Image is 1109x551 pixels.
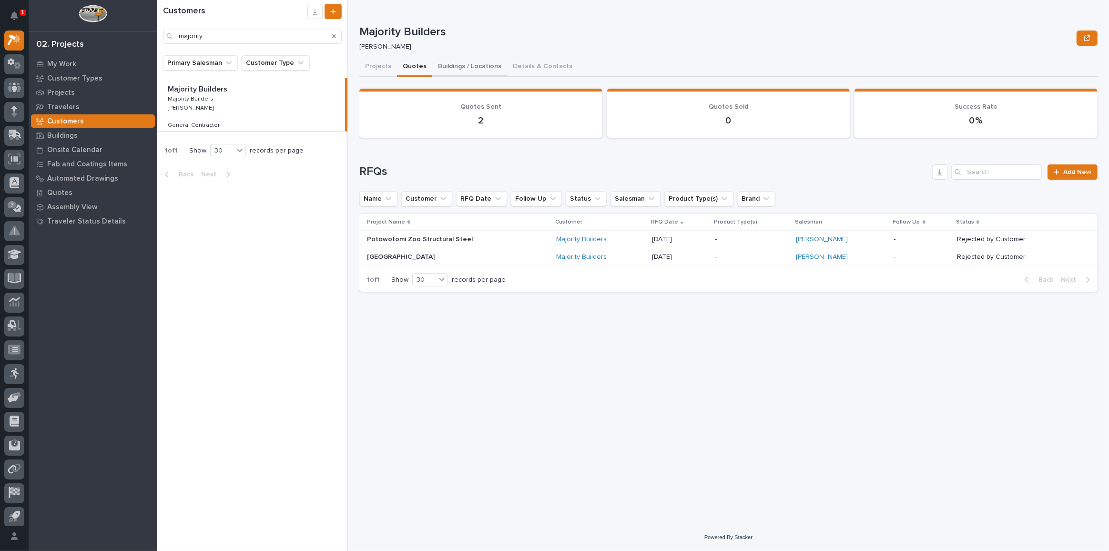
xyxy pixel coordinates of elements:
p: Majority Builders [168,83,229,94]
div: 30 [211,146,234,156]
button: Primary Salesman [163,55,238,71]
p: - [715,235,788,244]
a: Majority Builders [556,235,607,244]
p: Onsite Calendar [47,146,102,154]
p: records per page [250,147,304,155]
input: Search [163,29,342,44]
button: RFQ Date [456,191,507,206]
p: Automated Drawings [47,174,118,183]
tr: [GEOGRAPHIC_DATA][GEOGRAPHIC_DATA] Majority Builders [DATE]-[PERSON_NAME] -Rejected by Customer [359,248,1098,266]
h1: Customers [163,6,307,17]
p: - [168,113,170,120]
p: records per page [452,276,506,284]
img: Workspace Logo [79,5,107,22]
p: - [894,235,949,244]
p: Product Type(s) [714,217,757,227]
span: Quotes Sold [709,103,748,110]
button: Buildings / Locations [432,57,507,77]
div: 02. Projects [36,40,84,50]
p: RFQ Date [651,217,678,227]
p: My Work [47,60,76,69]
p: General Contractor [168,120,222,129]
p: Buildings [47,132,78,140]
span: Quotes Sent [460,103,501,110]
p: 0 [619,115,839,126]
a: Customers [29,114,157,128]
p: Salesman [795,217,822,227]
p: Quotes [47,189,72,197]
a: Majority BuildersMajority Builders Majority BuildersMajority Builders [PERSON_NAME][PERSON_NAME] ... [157,78,347,132]
a: Assembly View [29,200,157,214]
span: Back [1033,275,1053,284]
button: Product Type(s) [664,191,733,206]
span: Success Rate [955,103,997,110]
a: Customer Types [29,71,157,85]
span: Next [1061,275,1082,284]
p: - [715,253,788,261]
p: Customers [47,117,84,126]
a: Automated Drawings [29,171,157,185]
a: Projects [29,85,157,100]
button: Back [1017,275,1057,284]
a: Buildings [29,128,157,143]
p: Rejected by Customer [957,235,1082,244]
button: Brand [737,191,775,206]
p: Show [189,147,206,155]
p: Majority Builders [168,94,215,102]
span: Back [173,170,193,179]
button: Next [1057,275,1098,284]
button: Follow Up [511,191,562,206]
p: 1 of 1 [157,139,185,163]
a: Quotes [29,185,157,200]
p: 1 of 1 [359,268,387,292]
button: Customer Type [242,55,310,71]
button: Salesman [610,191,661,206]
button: Name [359,191,397,206]
p: Status [956,217,974,227]
p: Assembly View [47,203,97,212]
p: Customer [555,217,582,227]
p: Travelers [47,103,80,112]
a: Travelers [29,100,157,114]
p: [DATE] [652,253,707,261]
p: 2 [371,115,591,126]
button: Notifications [4,6,24,26]
p: [PERSON_NAME] [359,43,1069,51]
a: Traveler Status Details [29,214,157,228]
p: - [894,253,949,261]
p: 1 [21,9,24,16]
p: Traveler Status Details [47,217,126,226]
button: Quotes [397,57,432,77]
p: 0 % [866,115,1086,126]
p: Follow Up [893,217,920,227]
button: Back [157,170,197,179]
p: [DATE] [652,235,707,244]
a: Powered By Stacker [704,534,753,540]
button: Projects [359,57,397,77]
input: Search [951,164,1042,180]
span: Next [201,170,222,179]
div: 30 [413,275,436,285]
p: Majority Builders [359,25,1073,39]
a: [PERSON_NAME] [796,253,848,261]
button: Status [566,191,607,206]
a: [PERSON_NAME] [796,235,848,244]
div: Notifications1 [12,11,24,27]
p: Rejected by Customer [957,253,1082,261]
p: Customer Types [47,74,102,83]
button: Details & Contacts [507,57,578,77]
a: Fab and Coatings Items [29,157,157,171]
button: Next [197,170,238,179]
p: Potowotomi Zoo Structural Steel [367,234,475,244]
p: Projects [47,89,75,97]
p: [GEOGRAPHIC_DATA] [367,251,437,261]
p: Project Name [367,217,405,227]
p: Fab and Coatings Items [47,160,127,169]
a: Majority Builders [556,253,607,261]
button: Customer [401,191,452,206]
tr: Potowotomi Zoo Structural SteelPotowotomi Zoo Structural Steel Majority Builders [DATE]-[PERSON_N... [359,231,1098,248]
p: Show [391,276,408,284]
h1: RFQs [359,165,928,179]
